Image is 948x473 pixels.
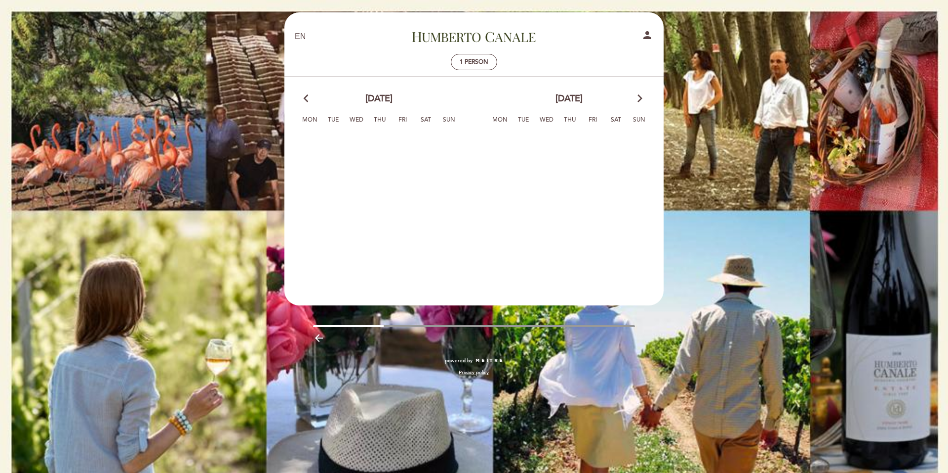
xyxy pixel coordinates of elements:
[365,92,393,105] span: [DATE]
[445,357,503,364] a: powered by
[439,115,459,133] span: Sun
[313,332,325,344] i: arrow_backward
[513,115,533,133] span: Tue
[304,92,313,105] i: arrow_back_ios
[560,115,580,133] span: Thu
[416,115,436,133] span: Sat
[445,357,473,364] span: powered by
[300,115,320,133] span: Mon
[393,115,413,133] span: Fri
[323,115,343,133] span: Tue
[641,29,653,41] i: person
[460,58,488,66] span: 1 person
[583,115,603,133] span: Fri
[347,115,366,133] span: Wed
[606,115,626,133] span: Sat
[459,369,489,376] a: Privacy policy
[630,115,649,133] span: Sun
[537,115,556,133] span: Wed
[555,92,583,105] span: [DATE]
[641,29,653,44] button: person
[635,92,644,105] i: arrow_forward_ios
[370,115,390,133] span: Thu
[412,23,536,50] a: Bodega [PERSON_NAME]
[490,115,510,133] span: Mon
[475,358,503,363] img: MEITRE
